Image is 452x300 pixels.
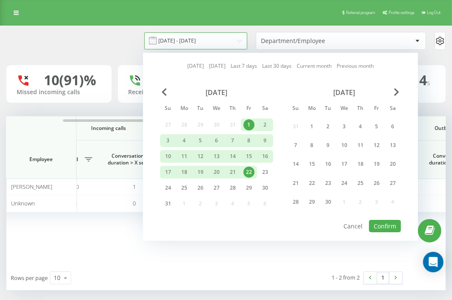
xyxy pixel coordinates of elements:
div: Tue Sep 30, 2025 [320,194,336,210]
div: Wed Aug 20, 2025 [209,166,225,179]
div: Thu Aug 28, 2025 [225,182,241,194]
button: Cancel [339,220,368,232]
div: Wed Sep 24, 2025 [336,175,352,191]
div: 30 [260,182,271,193]
div: 12 [371,140,382,151]
div: Sun Sep 28, 2025 [288,194,304,210]
div: Sat Aug 23, 2025 [257,166,273,179]
div: 15 [306,159,318,170]
div: 11 [179,151,190,162]
span: Conversation duration > Х sec. [103,153,152,166]
div: 28 [290,196,301,208]
div: Wed Sep 10, 2025 [336,137,352,153]
div: Sun Aug 24, 2025 [160,182,176,194]
div: Sat Aug 30, 2025 [257,182,273,194]
div: 20 [211,167,222,178]
div: 11 [355,140,366,151]
div: 12 [195,151,206,162]
div: Wed Aug 13, 2025 [209,150,225,163]
span: 1 [133,183,136,190]
div: 7 [290,140,301,151]
div: 21 [227,167,238,178]
a: Last 30 days [262,62,292,70]
a: Last 7 days [231,62,257,70]
div: Tue Sep 9, 2025 [320,137,336,153]
abbr: Tuesday [194,103,207,115]
div: Fri Aug 8, 2025 [241,134,257,147]
div: Mon Sep 15, 2025 [304,156,320,172]
a: 1 [377,272,389,284]
div: 18 [355,159,366,170]
div: 19 [195,167,206,178]
div: Mon Sep 22, 2025 [304,175,320,191]
abbr: Sunday [162,103,175,115]
div: Fri Sep 5, 2025 [369,118,385,134]
div: Sun Sep 7, 2025 [288,137,304,153]
div: 8 [306,140,318,151]
div: 18 [179,167,190,178]
div: Thu Aug 14, 2025 [225,150,241,163]
a: [DATE] [209,62,226,70]
div: Sat Sep 13, 2025 [385,137,401,153]
div: 16 [323,159,334,170]
div: 10 [54,274,60,282]
div: 23 [260,167,271,178]
div: 10 [163,151,174,162]
abbr: Sunday [289,103,302,115]
a: Current month [297,62,332,70]
div: Fri Sep 12, 2025 [369,137,385,153]
div: 30 [323,196,334,208]
div: 3 [163,135,174,146]
span: 0 [133,199,136,207]
div: 10 (91)% [44,72,96,88]
div: 22 [306,178,318,189]
div: Sat Aug 2, 2025 [257,118,273,131]
div: 26 [371,178,382,189]
div: 31 [163,198,174,209]
div: 2 [323,121,334,132]
div: 8 [243,135,255,146]
div: 29 [243,182,255,193]
div: Sun Aug 10, 2025 [160,150,176,163]
div: 28 [227,182,238,193]
div: 10 [339,140,350,151]
div: 3 [339,121,350,132]
div: Thu Sep 4, 2025 [352,118,369,134]
div: 6 [211,135,222,146]
div: 17 [163,167,174,178]
div: 16 [260,151,271,162]
div: 7 [227,135,238,146]
div: Wed Aug 27, 2025 [209,182,225,194]
div: Sat Aug 9, 2025 [257,134,273,147]
div: Sun Sep 21, 2025 [288,175,304,191]
span: Next Month [394,88,399,96]
div: Mon Aug 18, 2025 [176,166,192,179]
div: Tue Aug 26, 2025 [192,182,209,194]
div: 2 [260,119,271,130]
div: Sat Aug 16, 2025 [257,150,273,163]
span: Employee [14,156,69,163]
div: Sun Aug 17, 2025 [160,166,176,179]
div: Open Intercom Messenger [423,252,443,272]
div: Received incoming calls [128,89,213,96]
div: 4 [355,121,366,132]
div: Fri Aug 15, 2025 [241,150,257,163]
div: Sun Aug 3, 2025 [160,134,176,147]
div: Tue Sep 2, 2025 [320,118,336,134]
div: [DATE] [288,88,401,97]
div: Wed Sep 3, 2025 [336,118,352,134]
div: Mon Aug 11, 2025 [176,150,192,163]
abbr: Friday [243,103,255,115]
span: [PERSON_NAME] [11,183,52,190]
span: Rows per page [11,274,48,282]
div: 15 [243,151,255,162]
div: Department/Employee [261,37,363,45]
abbr: Saturday [259,103,272,115]
div: Fri Aug 22, 2025 [241,166,257,179]
abbr: Wednesday [210,103,223,115]
div: Mon Aug 25, 2025 [176,182,192,194]
div: 24 [163,182,174,193]
a: Previous month [337,62,374,70]
div: Wed Aug 6, 2025 [209,134,225,147]
div: 20 [387,159,398,170]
